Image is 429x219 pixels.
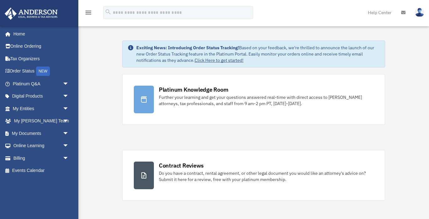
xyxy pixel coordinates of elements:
span: arrow_drop_down [63,115,75,128]
a: My [PERSON_NAME] Teamarrow_drop_down [4,115,78,127]
a: Billingarrow_drop_down [4,152,78,164]
img: Anderson Advisors Platinum Portal [3,8,60,20]
div: Based on your feedback, we're thrilled to announce the launch of our new Order Status Tracking fe... [136,45,380,63]
span: arrow_drop_down [63,102,75,115]
a: My Entitiesarrow_drop_down [4,102,78,115]
a: Home [4,28,75,40]
div: Do you have a contract, rental agreement, or other legal document you would like an attorney's ad... [159,170,374,183]
span: arrow_drop_down [63,77,75,90]
div: NEW [36,67,50,76]
i: search [105,8,112,15]
strong: Exciting News: Introducing Order Status Tracking! [136,45,239,51]
a: Online Ordering [4,40,78,53]
a: Order StatusNEW [4,65,78,78]
div: Platinum Knowledge Room [159,86,228,93]
span: arrow_drop_down [63,140,75,152]
a: Tax Organizers [4,52,78,65]
span: arrow_drop_down [63,127,75,140]
a: My Documentsarrow_drop_down [4,127,78,140]
a: menu [85,11,92,16]
i: menu [85,9,92,16]
a: Events Calendar [4,164,78,177]
div: Contract Reviews [159,162,204,169]
a: Online Learningarrow_drop_down [4,140,78,152]
span: arrow_drop_down [63,90,75,103]
a: Platinum Q&Aarrow_drop_down [4,77,78,90]
a: Click Here to get started! [195,57,243,63]
a: Contract Reviews Do you have a contract, rental agreement, or other legal document you would like... [122,150,385,201]
span: arrow_drop_down [63,152,75,165]
div: Further your learning and get your questions answered real-time with direct access to [PERSON_NAM... [159,94,374,107]
a: Platinum Knowledge Room Further your learning and get your questions answered real-time with dire... [122,74,385,125]
a: Digital Productsarrow_drop_down [4,90,78,103]
img: User Pic [415,8,424,17]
